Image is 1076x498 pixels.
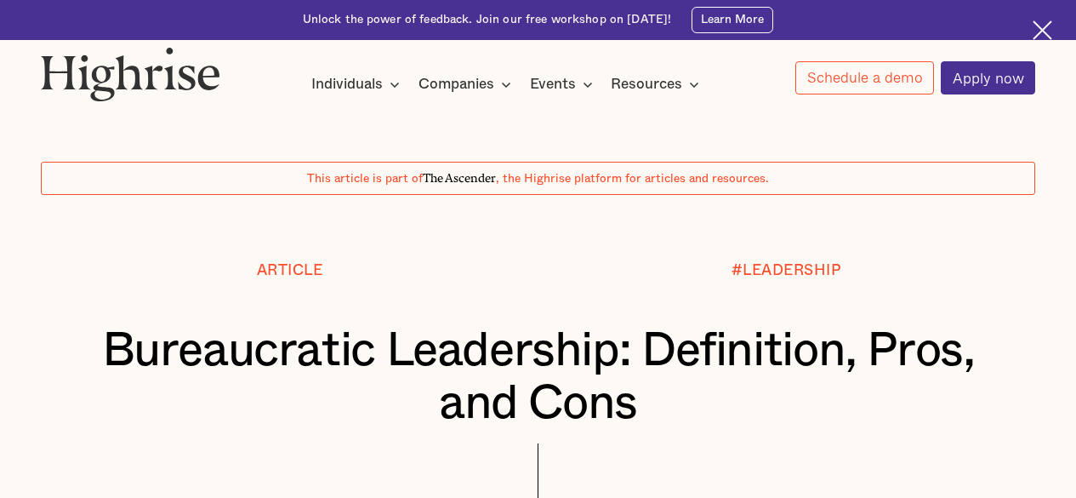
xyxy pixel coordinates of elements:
[257,262,323,279] div: Article
[83,325,993,431] h1: Bureaucratic Leadership: Definition, Pros, and Cons
[303,12,672,28] div: Unlock the power of feedback. Join our free workshop on [DATE]!
[418,74,494,94] div: Companies
[496,173,769,185] span: , the Highrise platform for articles and resources.
[423,169,496,183] span: The Ascender
[307,173,423,185] span: This article is part of
[41,47,220,101] img: Highrise logo
[795,61,934,94] a: Schedule a demo
[311,74,383,94] div: Individuals
[530,74,576,94] div: Events
[1033,20,1052,40] img: Cross icon
[732,262,842,279] div: #LEADERSHIP
[941,61,1035,94] a: Apply now
[692,7,774,33] a: Learn More
[611,74,682,94] div: Resources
